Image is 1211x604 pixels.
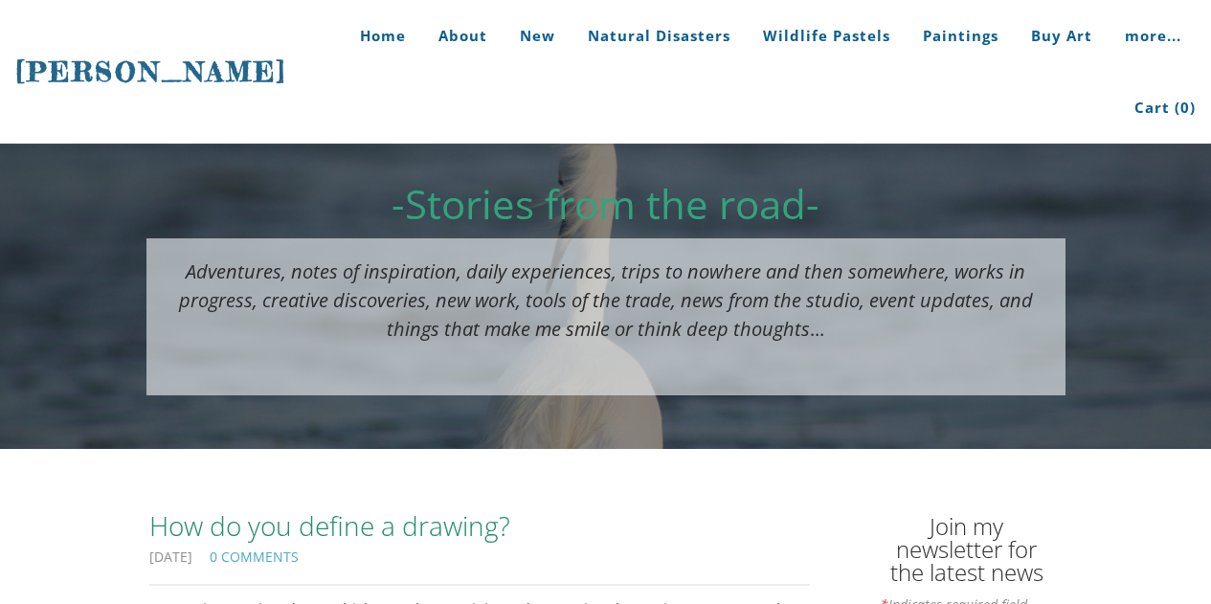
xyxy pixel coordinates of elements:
a: [PERSON_NAME] [15,54,287,90]
h2: -Stories from the road- [146,184,1065,224]
a: Cart (0) [1120,72,1196,144]
a: 0 Comments [210,548,299,566]
a: How do you define a drawing? [149,505,810,546]
span: [PERSON_NAME] [15,56,287,88]
span: 0 [1180,98,1190,117]
em: Adventures, notes of inspiration, daily experiences, trips to nowhere and then somewhere, works i... [179,258,1033,342]
span: [DATE] [149,550,192,568]
font: ... [179,258,1033,342]
h2: Join my newsletter for the latest news [881,515,1053,593]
